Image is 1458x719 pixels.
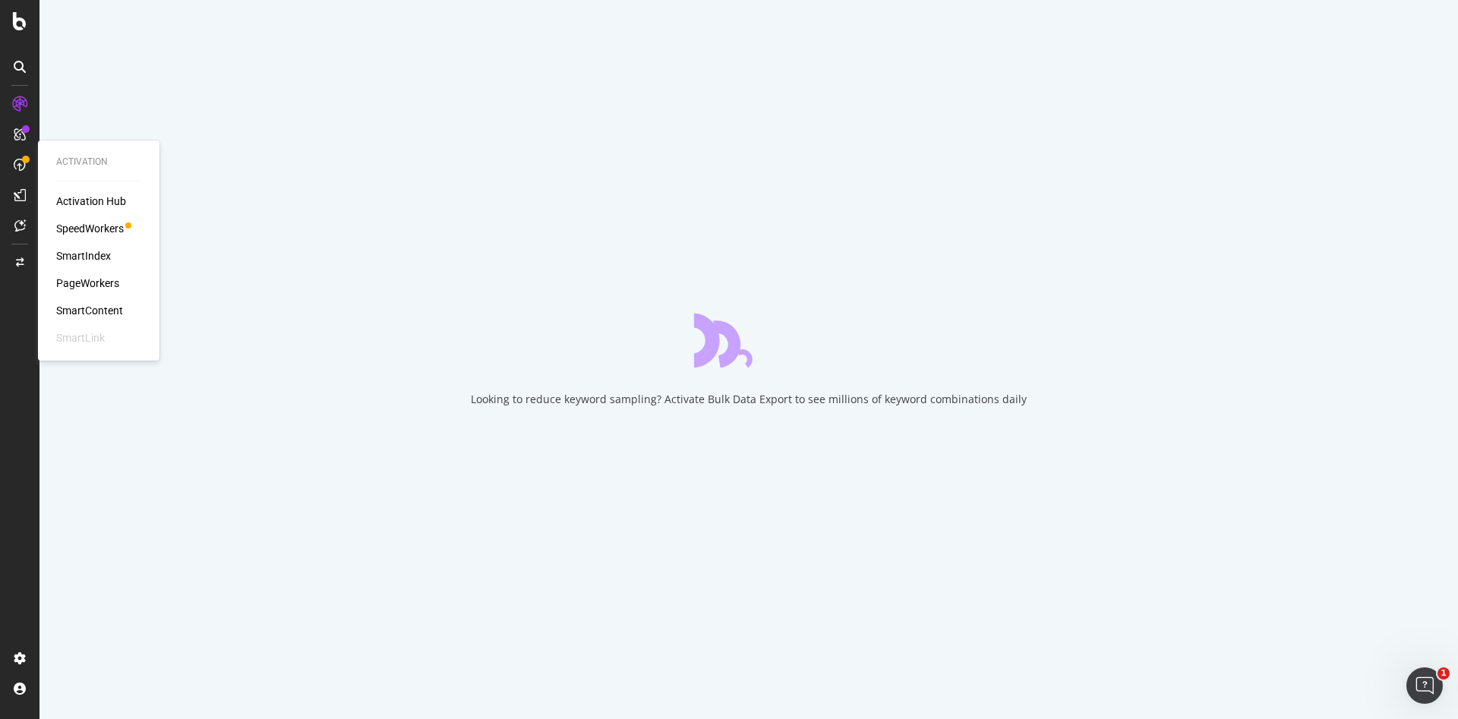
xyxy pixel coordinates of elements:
div: Looking to reduce keyword sampling? Activate Bulk Data Export to see millions of keyword combinat... [471,392,1027,407]
a: SpeedWorkers [56,221,124,236]
iframe: Intercom live chat [1406,667,1443,704]
span: 1 [1437,667,1450,680]
a: SmartIndex [56,248,111,263]
a: PageWorkers [56,276,119,291]
a: Activation Hub [56,194,126,209]
div: animation [694,313,803,367]
div: SmartLink [56,330,105,345]
div: Activation [56,156,141,169]
a: SmartContent [56,303,123,318]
